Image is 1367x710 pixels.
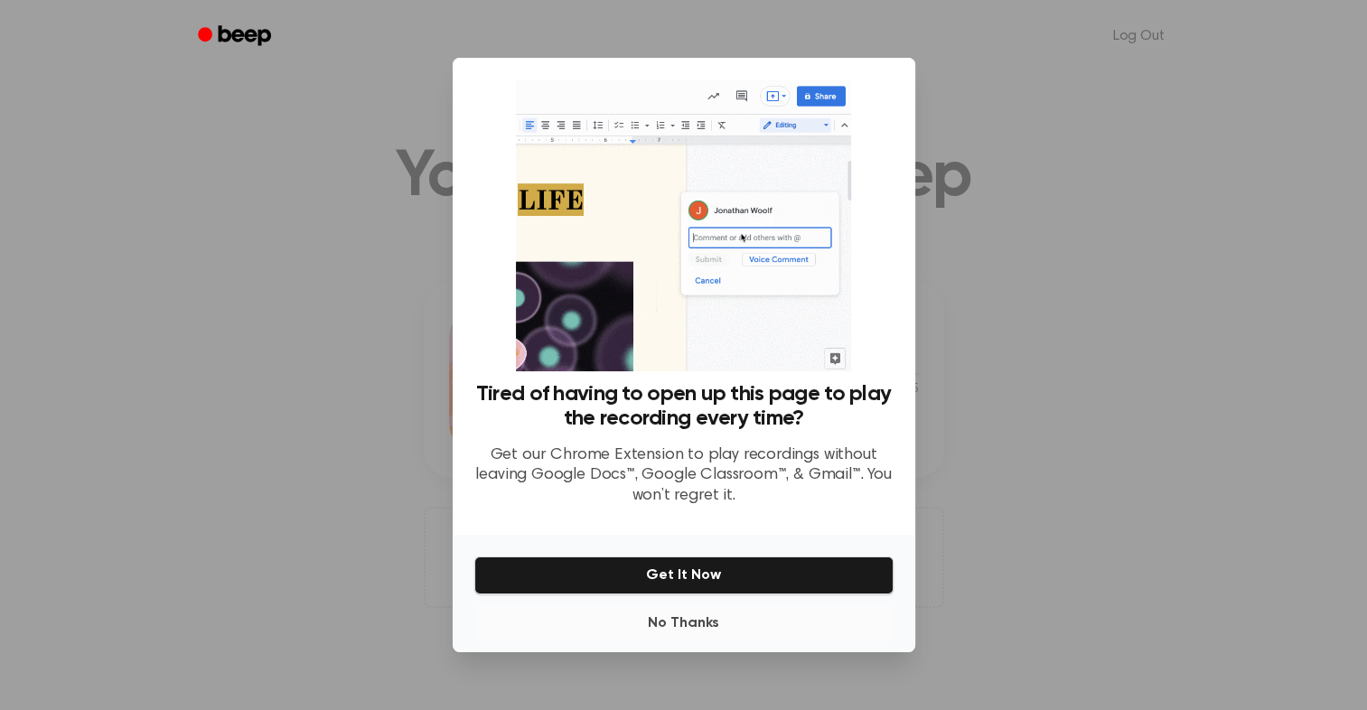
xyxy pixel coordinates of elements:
button: Get It Now [474,556,894,594]
button: No Thanks [474,605,894,641]
a: Beep [185,19,287,54]
h3: Tired of having to open up this page to play the recording every time? [474,382,894,431]
p: Get our Chrome Extension to play recordings without leaving Google Docs™, Google Classroom™, & Gm... [474,445,894,507]
a: Log Out [1095,14,1183,58]
img: Beep extension in action [516,79,851,371]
